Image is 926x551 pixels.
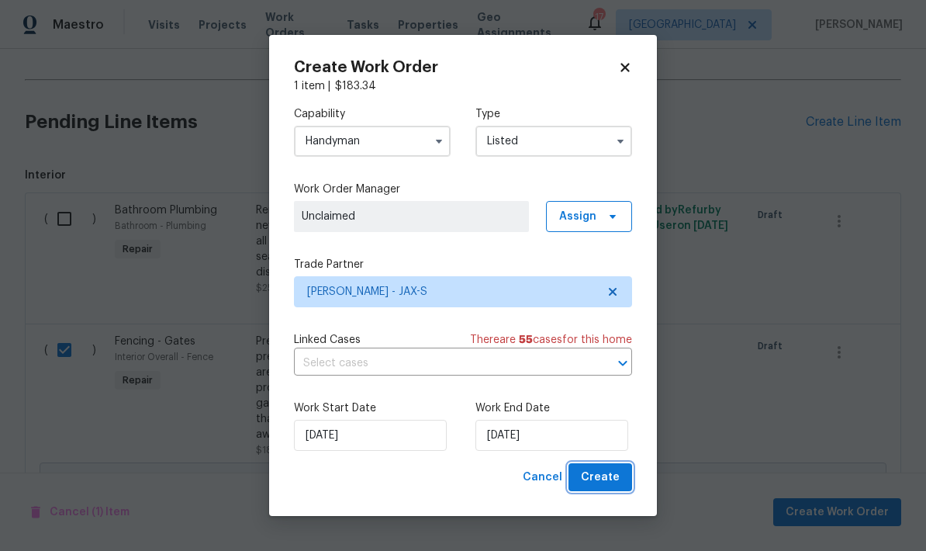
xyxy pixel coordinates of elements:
input: M/D/YYYY [475,420,628,451]
span: Create [581,468,620,487]
span: 55 [519,334,533,345]
span: There are case s for this home [470,332,632,348]
button: Open [612,352,634,374]
span: Cancel [523,468,562,487]
input: Select... [294,126,451,157]
label: Type [475,106,632,122]
button: Show options [611,132,630,151]
span: Linked Cases [294,332,361,348]
div: 1 item | [294,78,632,94]
label: Capability [294,106,451,122]
label: Work Start Date [294,400,451,416]
h2: Create Work Order [294,60,618,75]
span: [PERSON_NAME] - JAX-S [307,284,596,300]
span: Unclaimed [302,209,521,224]
label: Work End Date [475,400,632,416]
input: M/D/YYYY [294,420,447,451]
span: $ 183.34 [335,81,376,92]
input: Select... [475,126,632,157]
button: Cancel [517,463,568,492]
button: Create [568,463,632,492]
input: Select cases [294,352,589,376]
button: Show options [430,132,448,151]
label: Work Order Manager [294,182,632,197]
label: Trade Partner [294,257,632,272]
span: Assign [559,209,596,224]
